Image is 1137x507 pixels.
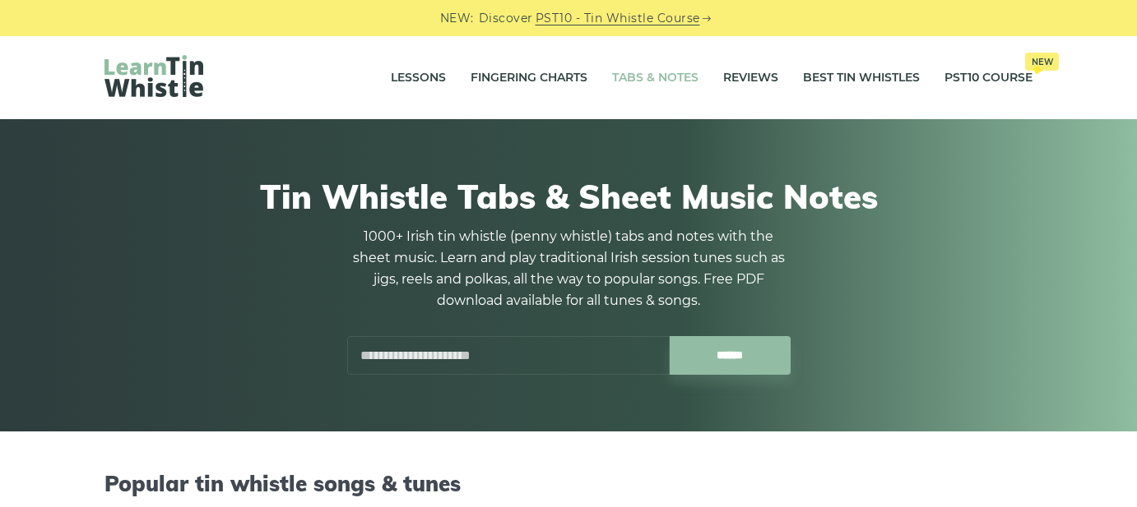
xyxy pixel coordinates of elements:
[944,58,1033,99] a: PST10 CourseNew
[803,58,920,99] a: Best Tin Whistles
[1025,53,1059,71] span: New
[612,58,698,99] a: Tabs & Notes
[346,226,791,311] p: 1000+ Irish tin whistle (penny whistle) tabs and notes with the sheet music. Learn and play tradi...
[104,55,203,97] img: LearnTinWhistle.com
[723,58,778,99] a: Reviews
[104,471,1033,496] h2: Popular tin whistle songs & tunes
[104,177,1033,216] h1: Tin Whistle Tabs & Sheet Music Notes
[471,58,587,99] a: Fingering Charts
[391,58,446,99] a: Lessons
